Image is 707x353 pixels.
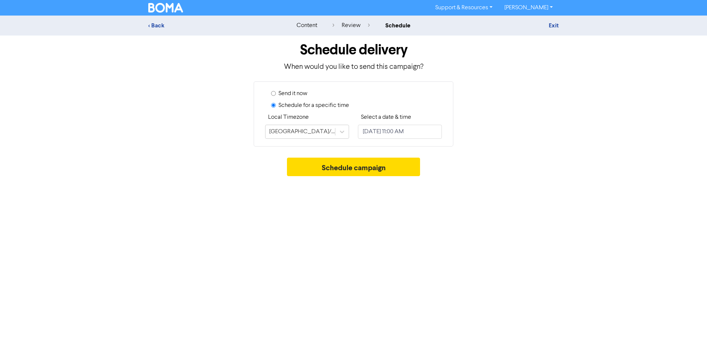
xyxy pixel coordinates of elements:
label: Local Timezone [268,113,309,122]
img: BOMA Logo [148,3,183,13]
iframe: Chat Widget [614,273,707,353]
div: review [332,21,370,30]
a: Support & Resources [429,2,498,14]
button: Schedule campaign [287,158,420,176]
div: [GEOGRAPHIC_DATA]/[GEOGRAPHIC_DATA] [269,127,336,136]
input: Click to select a date [358,125,442,139]
div: < Back [148,21,278,30]
label: Schedule for a specific time [278,101,349,110]
a: [PERSON_NAME] [498,2,559,14]
h1: Schedule delivery [148,41,559,58]
label: Send it now [278,89,307,98]
a: Exit [549,22,559,29]
label: Select a date & time [361,113,411,122]
p: When would you like to send this campaign? [148,61,559,73]
div: content [297,21,317,30]
div: schedule [385,21,410,30]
